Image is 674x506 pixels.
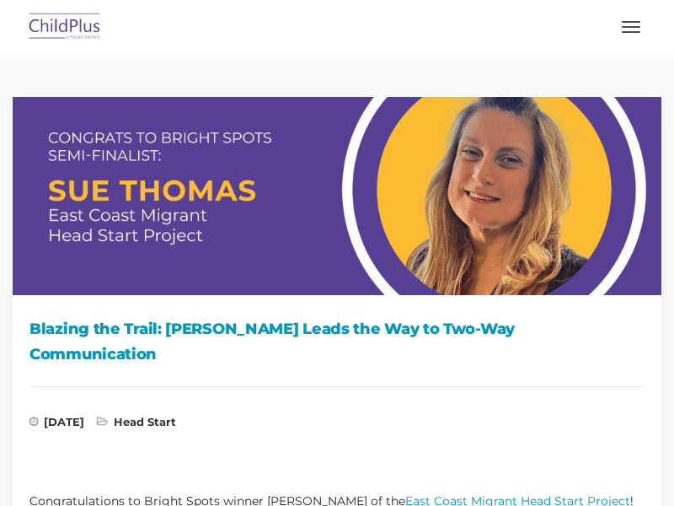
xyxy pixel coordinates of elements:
h1: Blazing the Trail: [PERSON_NAME] Leads the Way to Two-Way Communication​ [29,316,645,367]
span: [DATE] [29,417,84,433]
a: Head Start [114,415,176,428]
img: ChildPlus by Procare Solutions [25,8,104,47]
